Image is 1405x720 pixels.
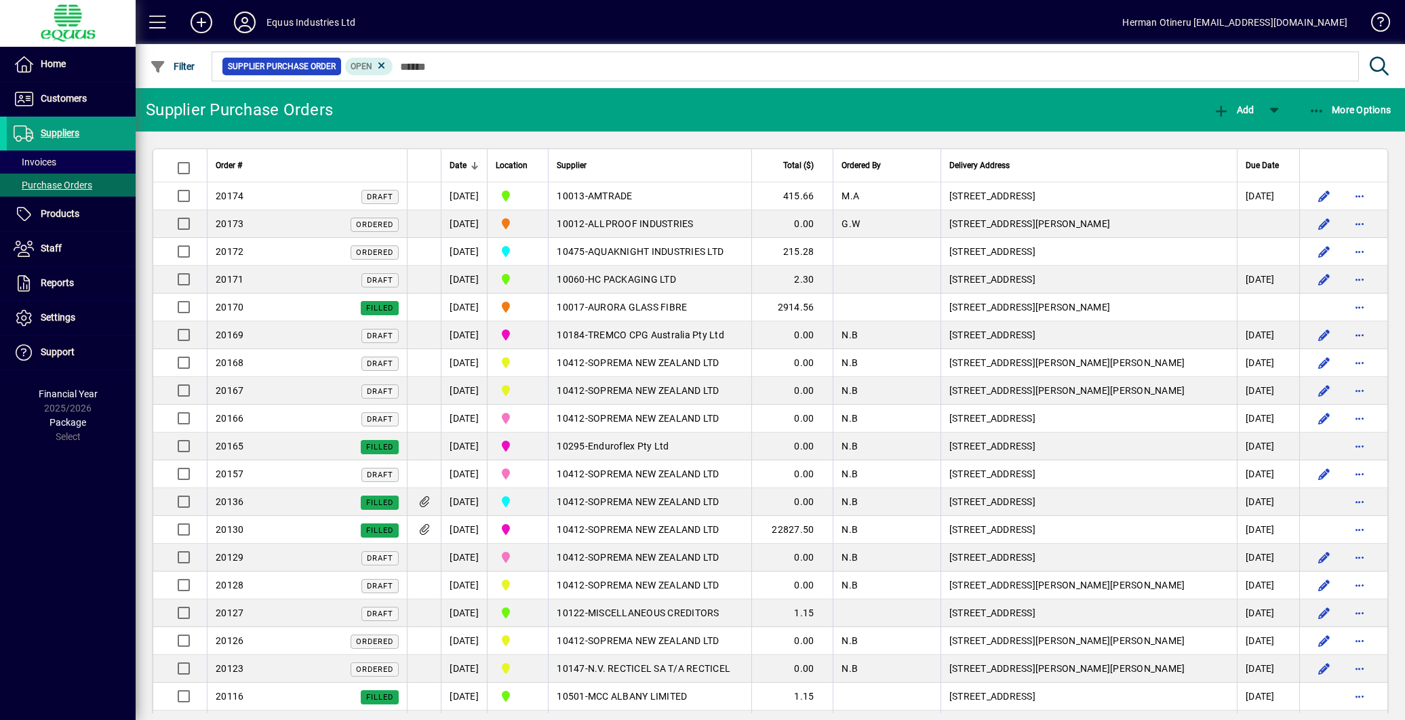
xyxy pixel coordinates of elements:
a: Knowledge Base [1361,3,1388,47]
td: - [548,572,751,599]
div: Date [450,158,479,173]
div: Due Date [1246,158,1291,173]
td: [STREET_ADDRESS] [941,321,1237,349]
td: - [548,544,751,572]
span: 20174 [216,191,243,201]
span: 20173 [216,218,243,229]
td: [DATE] [441,182,487,210]
span: MISCELLANEOUS CREDITORS [588,607,719,618]
span: Financial Year [39,388,98,399]
button: More options [1349,630,1370,652]
span: 2A AZI''S Global Investments [496,466,540,482]
span: N.B [842,385,858,396]
span: SOPREMA NEW ZEALAND LTD [588,635,719,646]
span: 20130 [216,524,243,535]
span: 10412 [557,635,585,646]
span: Filled [366,693,393,702]
span: Supplier Purchase Order [228,60,336,73]
span: 10412 [557,580,585,591]
a: Customers [7,82,136,116]
td: - [548,599,751,627]
button: More options [1349,519,1370,540]
td: 1.15 [751,683,833,711]
span: More Options [1309,104,1391,115]
td: [DATE] [1237,627,1299,655]
span: 3C CENTRAL [496,243,540,260]
td: 0.00 [751,405,833,433]
td: [STREET_ADDRESS] [941,599,1237,627]
span: Ordered [356,220,393,229]
span: 10412 [557,496,585,507]
a: Home [7,47,136,81]
td: [STREET_ADDRESS][PERSON_NAME][PERSON_NAME] [941,572,1237,599]
td: - [548,627,751,655]
span: 10475 [557,246,585,257]
span: AQUAKNIGHT INDUSTRIES LTD [588,246,724,257]
span: Ordered [356,665,393,674]
td: [STREET_ADDRESS] [941,266,1237,294]
td: - [548,238,751,266]
td: 0.00 [751,433,833,460]
span: 20128 [216,580,243,591]
div: Ordered By [842,158,932,173]
div: Equus Industries Ltd [266,12,356,33]
span: 20172 [216,246,243,257]
td: [DATE] [441,266,487,294]
td: [DATE] [441,321,487,349]
button: Edit [1313,352,1335,374]
td: [DATE] [441,294,487,321]
td: 0.00 [751,460,833,488]
span: 20157 [216,468,243,479]
span: 20126 [216,635,243,646]
span: Products [41,208,79,219]
td: [DATE] [441,655,487,683]
span: 10412 [557,524,585,535]
button: More options [1349,658,1370,679]
span: 10412 [557,413,585,424]
span: 10122 [557,607,585,618]
td: 0.00 [751,544,833,572]
span: 10295 [557,441,585,452]
button: More options [1349,296,1370,318]
a: Staff [7,232,136,266]
button: More options [1349,463,1370,485]
span: Date [450,158,467,173]
span: Draft [367,471,393,479]
span: ALLPROOF INDUSTRIES [588,218,694,229]
button: Profile [223,10,266,35]
span: SOPREMA NEW ZEALAND LTD [588,468,719,479]
td: - [548,683,751,711]
td: 0.00 [751,488,833,516]
button: More options [1349,435,1370,457]
a: Settings [7,301,136,335]
td: - [548,488,751,516]
span: SOPREMA NEW ZEALAND LTD [588,580,719,591]
td: [DATE] [441,544,487,572]
td: [DATE] [441,488,487,516]
span: 2N NORTHERN [496,327,540,343]
span: Filled [366,498,393,507]
td: [DATE] [441,460,487,488]
span: 20123 [216,663,243,674]
span: 4A DSV LOGISTICS - CHCH [496,577,540,593]
td: - [548,433,751,460]
span: Draft [367,332,393,340]
span: 1B BLENHEIM [496,271,540,287]
span: MCC ALBANY LIMITED [588,691,688,702]
td: [DATE] [441,516,487,544]
span: 10147 [557,663,585,674]
span: 10501 [557,691,585,702]
td: - [548,266,751,294]
span: Support [41,346,75,357]
td: [STREET_ADDRESS] [941,488,1237,516]
td: [DATE] [441,238,487,266]
span: Add [1213,104,1254,115]
span: 3C CENTRAL [496,494,540,510]
div: Total ($) [760,158,826,173]
span: 10412 [557,385,585,396]
span: G.W [842,218,860,229]
span: N.B [842,441,858,452]
td: 415.66 [751,182,833,210]
span: 2N NORTHERN [496,438,540,454]
td: 0.00 [751,655,833,683]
